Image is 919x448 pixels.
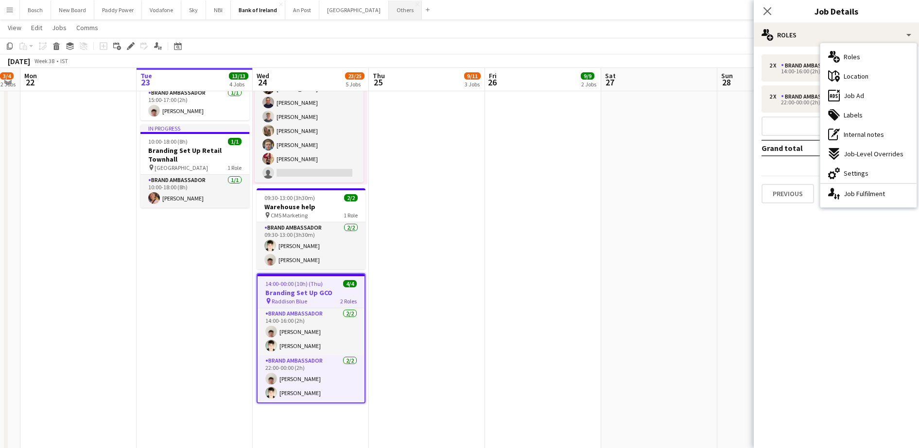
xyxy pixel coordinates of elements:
button: [GEOGRAPHIC_DATA] [319,0,389,19]
button: Bosch [20,0,51,19]
span: CMS Marketing [271,212,308,219]
button: Paddy Power [94,0,142,19]
span: 09:30-13:00 (3h30m) [264,194,315,201]
span: 9/9 [581,72,594,80]
span: 14:00-00:00 (10h) (Thu) [265,280,323,287]
span: Week 38 [32,57,56,65]
span: Job-Level Overrides [844,149,903,158]
span: 2 Roles [340,298,357,305]
button: Previous [762,184,814,203]
span: Thu [373,71,385,80]
span: Mon [24,71,37,80]
span: Jobs [52,23,67,32]
span: 26 [487,77,497,88]
app-job-card: 14:00-00:00 (10h) (Thu)4/4Branding Set Up GCO Raddison Blue2 RolesBrand Ambassador2/214:00-16:00 ... [257,273,365,403]
span: 4/4 [343,280,357,287]
span: 27 [604,77,616,88]
a: Jobs [48,21,70,34]
a: Edit [27,21,46,34]
div: 3 Jobs [465,81,480,88]
span: 9/11 [464,72,481,80]
span: Raddison Blue [272,298,307,305]
span: 13/13 [229,72,248,80]
div: 5 Jobs [346,81,364,88]
span: View [8,23,21,32]
app-card-role: Brand Ambassador1/110:00-18:00 (8h)[PERSON_NAME] [140,175,249,208]
span: 1/1 [228,138,242,145]
span: 23 [139,77,152,88]
button: Others [389,0,422,19]
div: 4 Jobs [229,81,248,88]
span: Tue [140,71,152,80]
div: 2 Jobs [0,81,16,88]
div: Brand Ambassador [781,62,843,69]
span: 23/25 [345,72,364,80]
div: 14:00-16:00 (2h) [769,69,893,74]
div: Brand Ambassador [781,93,843,100]
app-card-role: Brand Ambassador2/222:00-00:00 (2h)[PERSON_NAME][PERSON_NAME] [258,355,364,402]
div: 2 x [769,93,781,100]
div: 22:00-00:00 (2h) [769,100,893,105]
h3: Warehouse help [257,202,365,211]
div: Job Fulfilment [820,184,917,203]
span: 10:00-18:00 (8h) [148,138,188,145]
span: Edit [31,23,42,32]
span: 2/2 [344,194,358,201]
span: Fri [489,71,497,80]
app-card-role: Brand Ambassador6I2A8/908:00-18:00 (10h)[PERSON_NAME][PERSON_NAME][PERSON_NAME][PERSON_NAME][PERS... [255,37,364,183]
app-card-role: Brand Ambassador2/209:30-13:00 (3h30m)[PERSON_NAME][PERSON_NAME] [257,222,365,269]
span: 28 [720,77,733,88]
app-job-card: 08:00-18:00 (10h)8/9 Maynooth1 RoleBrand Ambassador6I2A8/908:00-18:00 (10h)[PERSON_NAME][PERSON_N... [255,39,364,183]
td: Grand total [762,140,865,156]
span: Wed [257,71,269,80]
app-job-card: 09:30-13:00 (3h30m)2/2Warehouse help CMS Marketing1 RoleBrand Ambassador2/209:30-13:00 (3h30m)[PE... [257,188,365,269]
span: Roles [844,52,860,61]
span: 24 [255,77,269,88]
span: Comms [76,23,98,32]
button: Vodafone [142,0,181,19]
div: Roles [754,23,919,47]
button: Add role [762,116,911,136]
button: NBI [206,0,231,19]
h3: Branding Set Up Retail Townhall [140,146,249,164]
div: 2 x [769,62,781,69]
app-job-card: In progress10:00-18:00 (8h)1/1Branding Set Up Retail Townhall [GEOGRAPHIC_DATA]1 RoleBrand Ambass... [140,124,249,208]
div: 2 Jobs [581,81,596,88]
button: An Post [285,0,319,19]
span: [GEOGRAPHIC_DATA] [155,164,208,171]
span: Sat [605,71,616,80]
span: 25 [371,77,385,88]
div: IST [60,57,68,65]
span: Job Ad [844,91,864,100]
app-card-role: Brand Ambassador2/214:00-16:00 (2h)[PERSON_NAME][PERSON_NAME] [258,308,364,355]
h3: Branding Set Up GCO [258,288,364,297]
button: Bank of Ireland [231,0,285,19]
span: Internal notes [844,130,884,139]
a: View [4,21,25,34]
span: 1 Role [227,164,242,171]
a: Comms [72,21,102,34]
button: New Board [51,0,94,19]
div: In progress [140,124,249,132]
button: Sky [181,0,206,19]
span: 1 Role [344,212,358,219]
span: Location [844,72,868,81]
div: [DATE] [8,56,30,66]
span: 22 [23,77,37,88]
span: Settings [844,169,868,178]
app-card-role: Brand Ambassador1/115:00-17:00 (2h)[PERSON_NAME] [140,87,249,120]
h3: Job Details [754,5,919,17]
span: Labels [844,111,863,119]
span: Sun [721,71,733,80]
